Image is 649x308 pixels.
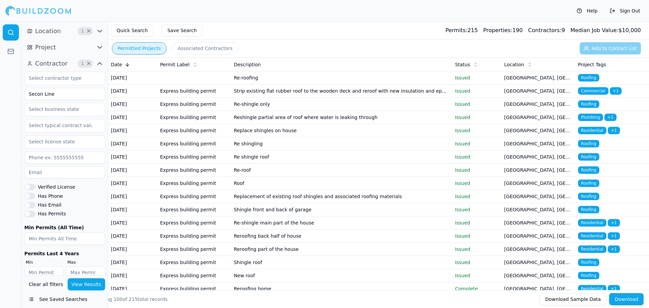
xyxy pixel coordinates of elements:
[108,256,157,269] td: [DATE]
[573,5,601,16] button: Help
[502,85,575,98] td: [GEOGRAPHIC_DATA], [GEOGRAPHIC_DATA]
[231,269,453,282] td: New roof
[231,111,453,124] td: Reshingle partial area of roof where water is leaking through
[455,259,499,266] p: Issued
[162,24,202,37] button: Save Search
[79,60,86,67] span: 1
[108,203,157,216] td: [DATE]
[608,245,620,253] span: + 1
[231,98,453,111] td: Re-shingle only
[231,203,453,216] td: Shingle front and back of garage
[108,85,157,98] td: [DATE]
[455,167,499,173] p: Issued
[578,153,599,161] span: Roofing
[502,216,575,230] td: [GEOGRAPHIC_DATA], [GEOGRAPHIC_DATA]
[157,177,231,190] td: Express building permit
[455,127,499,134] p: Issued
[108,190,157,203] td: [DATE]
[86,62,91,65] span: Clear Contractor filters
[25,72,96,84] input: Select contractor type
[446,26,478,34] div: 215
[108,230,157,243] td: [DATE]
[157,98,231,111] td: Express building permit
[25,119,96,132] input: Select typical contract value
[157,230,231,243] td: Express building permit
[502,164,575,177] td: [GEOGRAPHIC_DATA], [GEOGRAPHIC_DATA]
[157,282,231,295] td: Express building permit
[231,282,453,295] td: Reroofing home
[455,206,499,213] p: Issued
[455,219,499,226] p: Issued
[578,219,606,227] span: Residential
[38,194,63,198] label: Has Phone
[108,216,157,230] td: [DATE]
[502,190,575,203] td: [GEOGRAPHIC_DATA], [GEOGRAPHIC_DATA]
[231,124,453,137] td: Replace shingles on house
[231,71,453,85] td: Re-roofing
[108,150,157,164] td: [DATE]
[26,260,64,265] label: Min
[24,266,64,279] input: Min Permits Last 4 Years
[483,26,523,34] div: 190
[111,61,122,68] span: Date
[483,27,512,33] span: Properties:
[578,180,599,187] span: Roofing
[578,232,606,240] span: Residential
[108,243,157,256] td: [DATE]
[539,293,606,305] button: Download Sample Data
[502,150,575,164] td: [GEOGRAPHIC_DATA], [GEOGRAPHIC_DATA]
[455,101,499,108] p: Issued
[108,98,157,111] td: [DATE]
[455,61,470,68] span: Status
[35,43,56,52] span: Project
[455,153,499,160] p: Issued
[502,177,575,190] td: [GEOGRAPHIC_DATA], [GEOGRAPHIC_DATA]
[578,285,606,292] span: Residential
[608,285,620,292] span: + 1
[578,272,599,279] span: Roofing
[231,137,453,150] td: Re shingling
[35,26,61,36] span: Location
[455,272,499,279] p: Issued
[231,216,453,230] td: Re-shingle main part of the house
[172,42,238,54] button: Associated Contractors
[157,85,231,98] td: Express building permit
[112,42,167,54] button: Permitted Projects
[578,140,599,147] span: Roofing
[528,26,565,34] div: 9
[79,28,86,34] span: 1
[231,85,453,98] td: Strip existing flat rubber roof to the wooden deck and reroof with new insulation and epdm rubber...
[455,193,499,200] p: Issued
[86,29,91,33] span: Clear Location filters
[114,297,123,302] span: 100
[231,230,453,243] td: Reroofing back half of house
[108,71,157,85] td: [DATE]
[231,177,453,190] td: Roof
[24,58,105,69] button: Contractor1Clear Contractor filters
[92,296,168,303] div: Showing of total records
[66,266,105,279] input: Max Permits Last 4 Years
[446,27,467,33] span: Permits:
[157,256,231,269] td: Express building permit
[502,98,575,111] td: [GEOGRAPHIC_DATA], [GEOGRAPHIC_DATA]
[455,88,499,94] p: Issued
[455,233,499,239] p: Issued
[502,282,575,295] td: [GEOGRAPHIC_DATA], [GEOGRAPHIC_DATA]
[578,114,603,121] span: Plumbing
[578,87,608,95] span: Commercial
[502,71,575,85] td: [GEOGRAPHIC_DATA], [GEOGRAPHIC_DATA]
[38,203,62,207] label: Has Email
[608,127,620,134] span: + 1
[24,225,105,230] label: Min Permits (All Time)
[38,185,75,189] label: Verified License
[35,59,68,68] span: Contractor
[578,127,606,134] span: Residential
[157,164,231,177] td: Express building permit
[578,74,599,81] span: Roofing
[108,111,157,124] td: [DATE]
[68,260,105,265] label: Max
[578,193,599,200] span: Roofing
[157,124,231,137] td: Express building permit
[231,256,453,269] td: Shingle roof
[606,5,644,16] button: Sign Out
